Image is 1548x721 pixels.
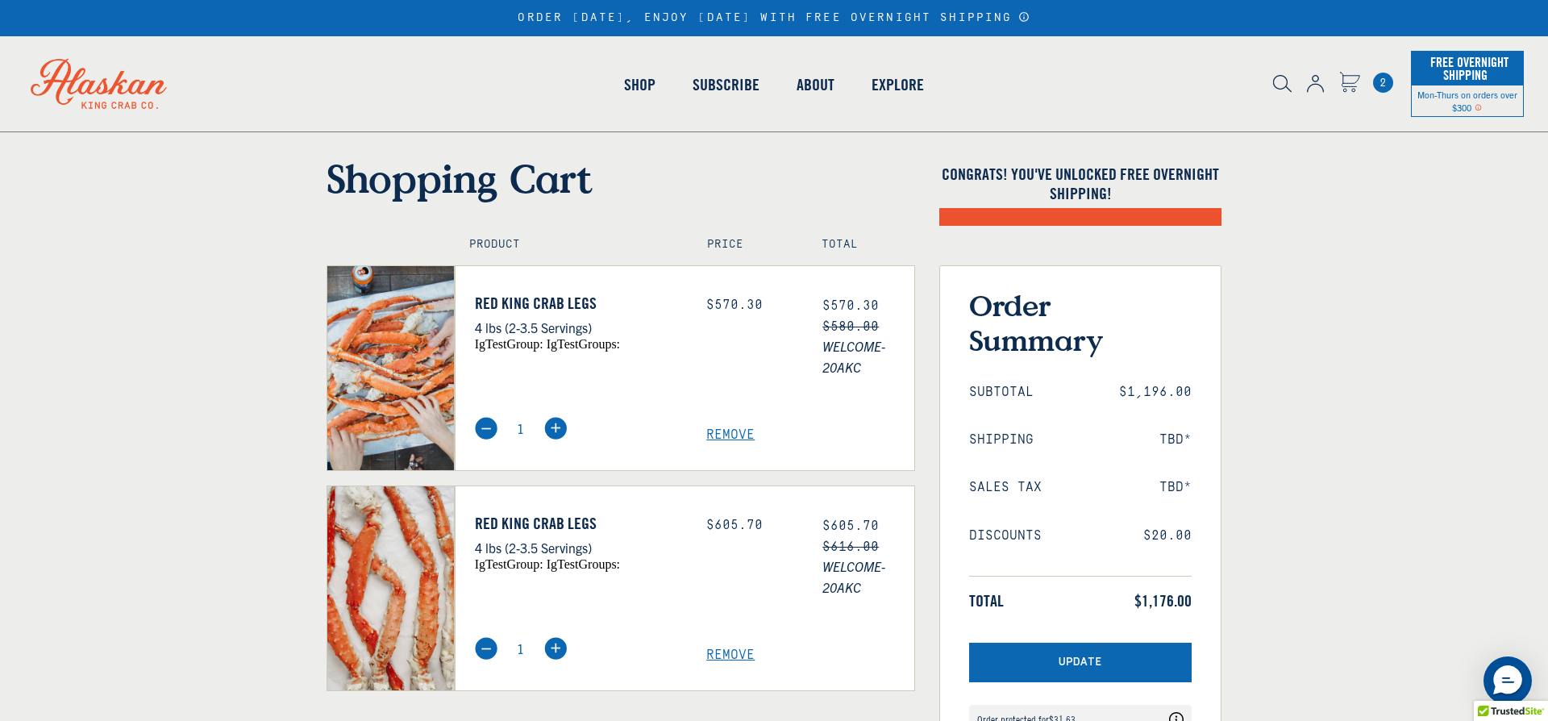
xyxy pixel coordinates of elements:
[706,648,914,663] a: Remove
[822,519,879,533] span: $605.70
[822,319,879,334] s: $580.00
[547,557,620,571] span: igTestGroups:
[969,643,1192,682] button: Update
[475,537,683,558] p: 4 lbs (2-3.5 Servings)
[969,288,1192,357] h3: Order Summary
[1417,89,1517,113] span: Mon-Thurs on orders over $300
[475,417,497,440] img: minus
[939,165,1221,203] h4: Congrats! You've unlocked FREE OVERNIGHT SHIPPING!
[1475,102,1482,113] span: Shipping Notice Icon
[1483,656,1532,705] div: Messenger Dummy Widget
[1134,591,1192,611] span: $1,176.00
[544,417,567,440] img: plus
[1018,11,1030,23] a: Announcement Bar Modal
[822,298,879,313] span: $570.30
[1273,75,1292,93] img: search
[8,36,189,131] img: Alaskan King Crab Co. logo
[1143,528,1192,544] span: $20.00
[822,238,901,252] h4: Total
[605,39,674,131] a: Shop
[706,298,798,313] div: $570.30
[822,540,879,554] s: $616.00
[707,238,786,252] h4: Price
[518,11,1030,25] div: ORDER [DATE], ENJOY [DATE] WITH FREE OVERNIGHT SHIPPING
[475,557,543,571] span: igTestGroup:
[327,486,454,690] img: Red King Crab Legs - 4 lbs (2-3.5 Servings)
[969,385,1034,400] span: Subtotal
[778,39,853,131] a: About
[475,637,497,660] img: minus
[475,337,543,351] span: igTestGroup:
[1373,73,1393,93] a: Cart
[1373,73,1393,93] span: 2
[853,39,943,131] a: Explore
[706,427,914,443] a: Remove
[822,556,914,598] span: WELCOME-20AKC
[327,155,915,202] h1: Shopping Cart
[969,591,1004,611] span: Total
[544,637,567,660] img: plus
[706,518,798,533] div: $605.70
[969,480,1042,495] span: Sales Tax
[469,238,673,252] h4: Product
[547,337,620,351] span: igTestGroups:
[822,335,914,377] span: WELCOME-20AKC
[969,432,1034,448] span: Shipping
[327,266,454,470] img: Red King Crab Legs - 4 lbs (2-3.5 Servings)
[1426,50,1508,87] span: Free Overnight Shipping
[674,39,778,131] a: Subscribe
[1119,385,1192,400] span: $1,196.00
[969,528,1042,544] span: Discounts
[1059,656,1102,669] span: Update
[1339,72,1360,95] a: Cart
[475,317,683,338] p: 4 lbs (2-3.5 Servings)
[475,514,683,533] a: Red King Crab Legs
[1307,75,1324,93] img: account
[475,294,683,313] a: Red King Crab Legs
